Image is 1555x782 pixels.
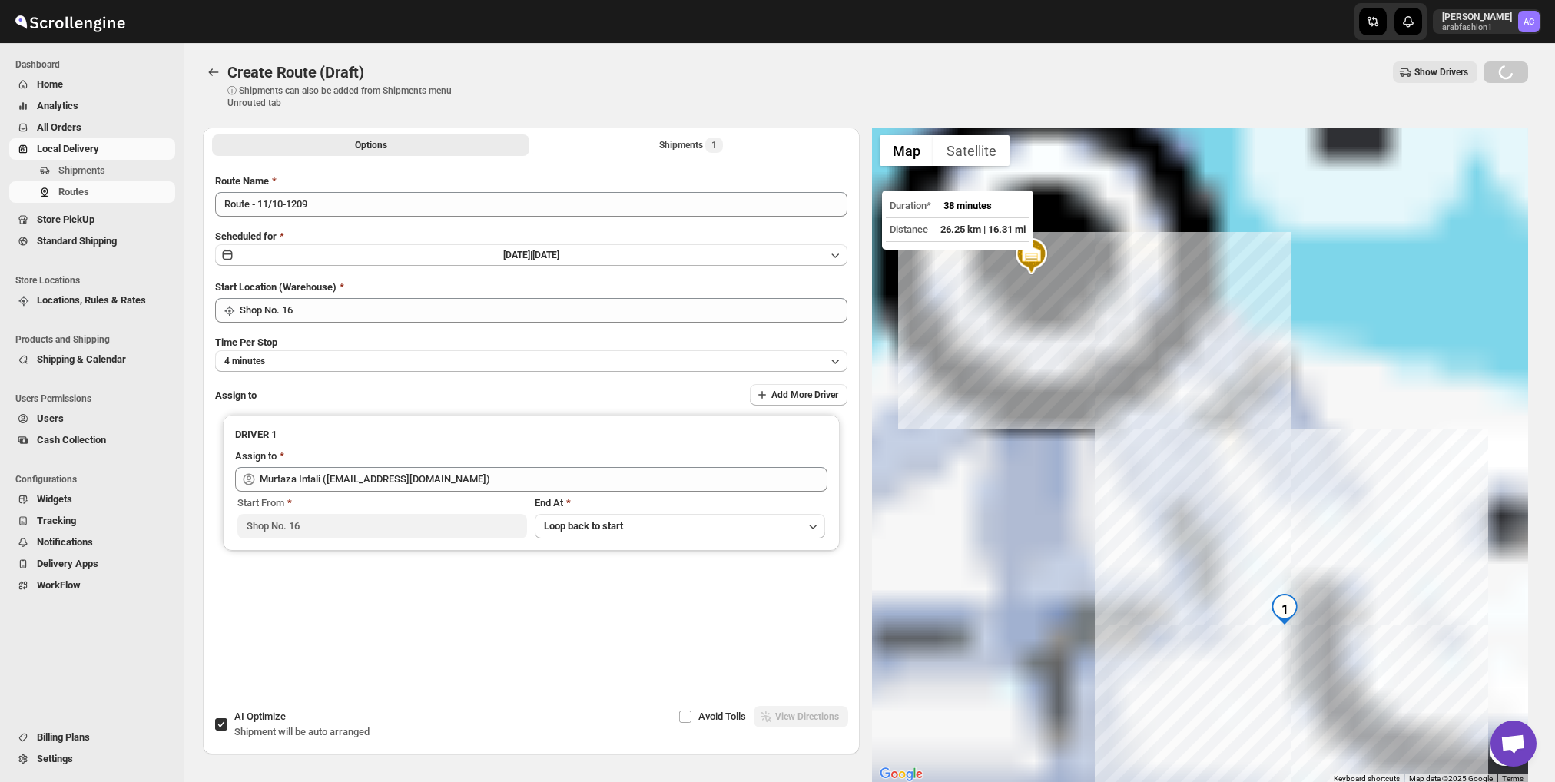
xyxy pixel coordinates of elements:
button: Routes [203,61,224,83]
button: Notifications [9,532,175,553]
button: Shipments [9,160,175,181]
button: Settings [9,748,175,770]
button: Loop back to start [535,514,825,538]
span: Tracking [37,515,76,526]
span: Local Delivery [37,143,99,154]
span: Distance [890,224,928,235]
span: Standard Shipping [37,235,117,247]
span: Add More Driver [771,389,838,401]
span: [DATE] | [503,250,532,260]
span: Route Name [215,175,269,187]
span: Home [37,78,63,90]
span: Configurations [15,473,177,485]
span: Settings [37,753,73,764]
button: Show street map [880,135,933,166]
button: Cash Collection [9,429,175,451]
div: Assign to [235,449,277,464]
span: WorkFlow [37,579,81,591]
span: AI Optimize [234,711,286,722]
span: 1 [711,139,717,151]
button: Widgets [9,489,175,510]
span: Avoid Tolls [698,711,746,722]
span: Store PickUp [37,214,94,225]
span: Billing Plans [37,731,90,743]
span: 38 minutes [943,200,992,211]
button: Delivery Apps [9,553,175,575]
span: Shipment will be auto arranged [234,726,370,737]
span: 26.25 km | 16.31 mi [940,224,1026,235]
button: Show satellite imagery [933,135,1010,166]
span: Loop back to start [544,520,623,532]
button: Home [9,74,175,95]
span: Locations, Rules & Rates [37,294,146,306]
span: Store Locations [15,274,177,287]
button: All Route Options [212,134,529,156]
button: Users [9,408,175,429]
span: All Orders [37,121,81,133]
span: Start Location (Warehouse) [215,281,337,293]
span: Analytics [37,100,78,111]
span: Users [37,413,64,424]
h3: DRIVER 1 [235,427,827,442]
span: Options [355,139,387,151]
p: arabfashion1 [1442,23,1512,32]
span: Show Drivers [1414,66,1468,78]
button: All Orders [9,117,175,138]
span: Notifications [37,536,93,548]
span: [DATE] [532,250,559,260]
div: Shipments [659,138,723,153]
input: Search assignee [260,467,827,492]
button: Analytics [9,95,175,117]
button: Billing Plans [9,727,175,748]
span: Time Per Stop [215,336,277,348]
span: Duration* [890,200,931,211]
div: Open chat [1490,721,1537,767]
button: Map camera controls [1490,735,1520,766]
div: End At [535,495,825,511]
input: Search location [240,298,847,323]
button: Locations, Rules & Rates [9,290,175,311]
span: Widgets [37,493,72,505]
span: Start From [237,497,284,509]
span: Assign to [215,389,257,401]
text: AC [1524,17,1534,27]
button: Selected Shipments [532,134,850,156]
span: Dashboard [15,58,177,71]
button: Routes [9,181,175,203]
span: Shipments [58,164,105,176]
span: 4 minutes [224,355,265,367]
div: 1 [1269,594,1300,625]
button: [DATE]|[DATE] [215,244,847,266]
p: ⓘ Shipments can also be added from Shipments menu Unrouted tab [227,84,469,109]
span: Delivery Apps [37,558,98,569]
input: Eg: Bengaluru Route [215,192,847,217]
button: Tracking [9,510,175,532]
img: ScrollEngine [12,2,128,41]
button: WorkFlow [9,575,175,596]
span: Products and Shipping [15,333,177,346]
button: Shipping & Calendar [9,349,175,370]
span: Scheduled for [215,230,277,242]
p: [PERSON_NAME] [1442,11,1512,23]
span: Create Route (Draft) [227,63,364,81]
span: Users Permissions [15,393,177,405]
span: Abizer Chikhly [1518,11,1540,32]
button: Add More Driver [750,384,847,406]
span: Cash Collection [37,434,106,446]
span: Shipping & Calendar [37,353,126,365]
button: Show Drivers [1393,61,1477,83]
span: Routes [58,186,89,197]
button: 4 minutes [215,350,847,372]
button: User menu [1433,9,1541,34]
div: All Route Options [203,161,860,671]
